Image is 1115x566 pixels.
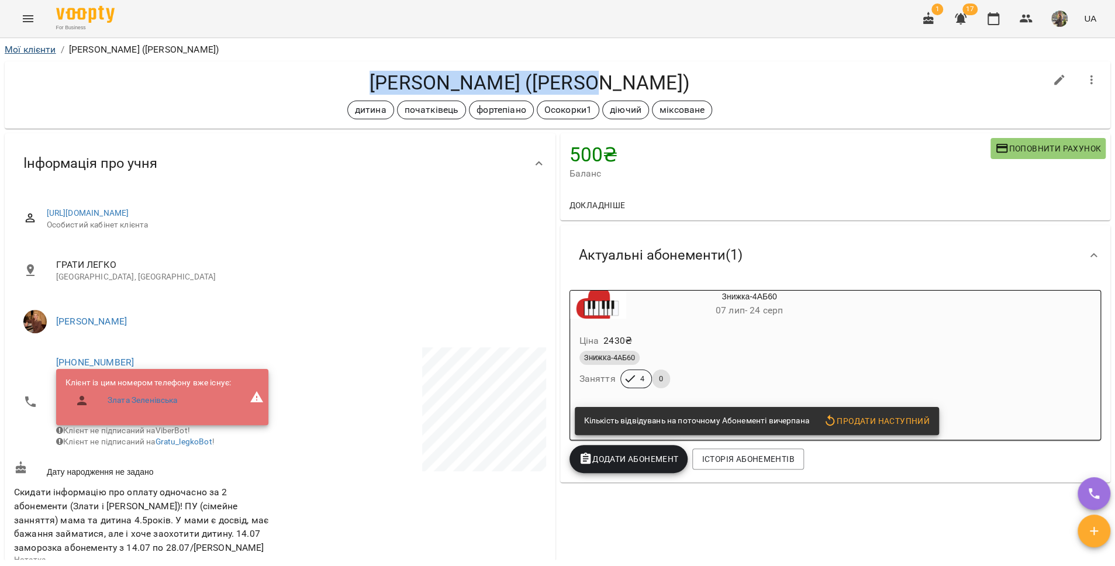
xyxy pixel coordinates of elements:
button: UA [1079,8,1101,29]
button: Історія абонементів [692,448,803,470]
a: [URL][DOMAIN_NAME] [47,208,129,218]
span: Інформація про учня [23,154,157,172]
img: Юлія ПОГОРЄЛОВА [23,310,47,333]
nav: breadcrumb [5,43,1110,57]
div: Дату народження не задано [12,458,280,480]
p: початківець [405,103,459,117]
a: Gratu_legkoBot [156,437,212,446]
span: 0 [652,374,670,384]
span: Додати Абонемент [579,452,679,466]
span: 07 лип - 24 серп [716,305,783,316]
span: Історія абонементів [702,452,794,466]
span: Клієнт не підписаний на ViberBot! [56,426,190,435]
h6: Ціна [579,333,599,349]
div: міксоване [652,101,712,119]
span: 1 [931,4,943,15]
p: [GEOGRAPHIC_DATA], [GEOGRAPHIC_DATA] [56,271,537,283]
div: фортепіано [469,101,533,119]
a: [PERSON_NAME] [56,316,127,327]
span: 4 [633,374,651,384]
p: фортепіано [477,103,526,117]
div: діючий [602,101,649,119]
button: Додати Абонемент [569,445,688,473]
p: дитина [355,103,386,117]
p: 2430 ₴ [603,334,632,348]
span: Баланс [569,167,990,181]
ul: Клієнт із цим номером телефону вже існує: [65,377,231,416]
span: UA [1084,12,1096,25]
div: Осокорки1 [537,101,599,119]
button: Докладніше [565,195,630,216]
div: дитина [347,101,394,119]
div: Інформація про учня [5,133,555,194]
div: початківець [397,101,467,119]
button: Знижка-4АБ6007 лип- 24 серпЦіна2430₴Знижка-4АБ60Заняття40 [570,291,873,402]
span: Знижка-4АБ60 [579,353,640,363]
span: 17 [962,4,978,15]
span: For Business [56,24,115,32]
div: Знижка-4АБ60 [570,291,626,319]
p: Осокорки1 [544,103,592,117]
button: Menu [14,5,42,33]
span: Актуальні абонементи ( 1 ) [579,246,743,264]
div: Знижка-4АБ60 [626,291,873,319]
div: Кількість відвідувань на поточному Абонементі вичерпана [584,410,809,432]
p: Нотатка [14,554,278,566]
h6: Заняття [579,371,616,387]
p: діючий [610,103,641,117]
span: Особистий кабінет клієнта [47,219,537,231]
p: міксоване [660,103,705,117]
h4: 500 ₴ [569,143,990,167]
button: Продати наступний [819,410,934,432]
a: Злата Зеленівська [108,395,178,406]
h4: [PERSON_NAME] ([PERSON_NAME]) [14,71,1045,95]
div: Актуальні абонементи(1) [560,225,1111,285]
span: Докладніше [569,198,626,212]
a: [PHONE_NUMBER] [56,357,134,368]
span: ГРАТИ ЛЕГКО [56,258,537,272]
p: [PERSON_NAME] ([PERSON_NAME]) [69,43,219,57]
span: Продати наступний [823,414,930,428]
span: Скидати інформацію про оплату одночасно за 2 абонементи (Злати і [PERSON_NAME])! ПУ (сімейне занн... [14,486,268,553]
img: d95d3a1f5a58f9939815add2f0358ac8.jpg [1051,11,1068,27]
span: Поповнити рахунок [995,141,1101,156]
a: Мої клієнти [5,44,56,55]
img: Voopty Logo [56,6,115,23]
span: Клієнт не підписаний на ! [56,437,215,446]
button: Поповнити рахунок [990,138,1106,159]
li: / [61,43,64,57]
